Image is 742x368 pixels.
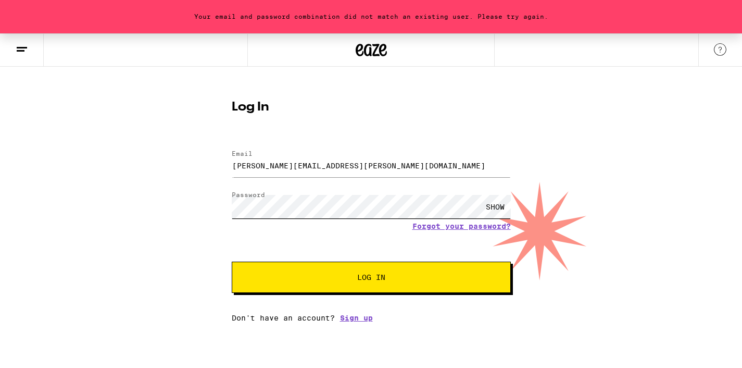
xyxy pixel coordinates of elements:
[232,101,511,114] h1: Log In
[232,314,511,322] div: Don't have an account?
[232,191,265,198] label: Password
[340,314,373,322] a: Sign up
[6,7,75,16] span: Hi. Need any help?
[232,154,511,177] input: Email
[232,262,511,293] button: Log In
[412,222,511,230] a: Forgot your password?
[232,150,253,157] label: Email
[357,274,385,281] span: Log In
[480,195,511,218] div: SHOW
